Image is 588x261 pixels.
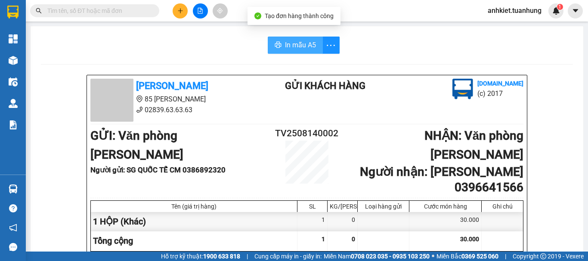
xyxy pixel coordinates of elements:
strong: 0369 525 060 [461,253,498,260]
img: warehouse-icon [9,56,18,65]
span: Miền Bắc [436,252,498,261]
span: copyright [540,253,546,259]
span: more [323,40,339,51]
button: printerIn mẫu A5 [268,37,323,54]
div: 1 [297,212,328,231]
button: more [322,37,340,54]
span: check-circle [254,12,261,19]
img: warehouse-icon [9,184,18,193]
b: [PERSON_NAME] [136,80,208,91]
img: dashboard-icon [9,34,18,43]
span: ⚪️ [432,255,434,258]
b: Người nhận : [PERSON_NAME] 0396641566 [360,165,523,194]
button: aim [213,3,228,18]
img: warehouse-icon [9,77,18,86]
div: Ghi chú [484,203,521,210]
span: message [9,243,17,251]
div: 1 HỘP (Khác) [91,212,297,231]
span: | [247,252,248,261]
span: aim [217,8,223,14]
button: plus [173,3,188,18]
b: Người gửi : SG QUỐC TẾ CM 0386892320 [90,166,226,174]
div: Cước món hàng [412,203,479,210]
button: file-add [193,3,208,18]
span: 1 [322,236,325,243]
div: SL [300,203,325,210]
span: | [505,252,506,261]
div: Tên (giá trị hàng) [93,203,295,210]
b: NHẬN : Văn phòng [PERSON_NAME] [424,129,523,162]
b: Gửi khách hàng [285,80,365,91]
strong: 1900 633 818 [203,253,240,260]
img: solution-icon [9,120,18,129]
span: 1 [558,4,561,10]
span: Miền Nam [324,252,430,261]
strong: 0708 023 035 - 0935 103 250 [351,253,430,260]
img: logo-vxr [7,6,19,18]
span: question-circle [9,204,17,212]
sup: 1 [557,4,563,10]
span: anhkiet.tuanhung [481,5,548,16]
div: KG/[PERSON_NAME] [330,203,355,210]
span: 30.000 [460,236,479,243]
span: 0 [352,236,355,243]
span: Hỗ trợ kỹ thuật: [161,252,240,261]
b: GỬI : Văn phòng [PERSON_NAME] [90,129,183,162]
li: 85 [PERSON_NAME] [90,94,251,104]
span: In mẫu A5 [285,40,316,50]
span: Cung cấp máy in - giấy in: [254,252,322,261]
span: search [36,8,42,14]
b: [DOMAIN_NAME] [477,80,523,87]
div: 30.000 [409,212,482,231]
li: 02839.63.63.63 [90,104,251,115]
span: printer [275,41,282,49]
span: file-add [197,8,203,14]
img: icon-new-feature [552,7,560,15]
input: Tìm tên, số ĐT hoặc mã đơn [47,6,149,15]
span: plus [177,8,183,14]
img: warehouse-icon [9,99,18,108]
span: caret-down [572,7,579,15]
img: logo.jpg [452,79,473,99]
div: 0 [328,212,358,231]
span: notification [9,224,17,232]
span: environment [136,95,143,102]
button: caret-down [568,3,583,18]
div: Loại hàng gửi [360,203,407,210]
span: Tạo đơn hàng thành công [265,12,334,19]
h2: TV2508140002 [271,126,343,141]
span: phone [136,106,143,113]
li: (c) 2017 [477,88,523,99]
span: Tổng cộng [93,236,133,246]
